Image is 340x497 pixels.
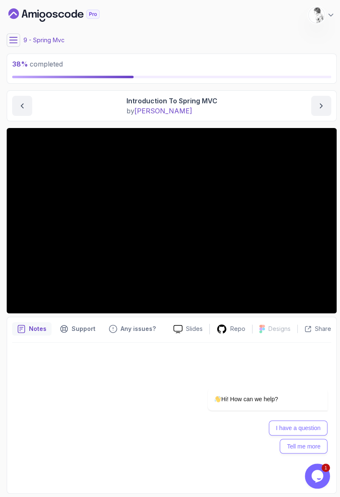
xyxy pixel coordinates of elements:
iframe: chat widget [181,312,332,459]
button: next content [311,96,331,116]
button: Feedback button [104,322,161,336]
button: notes button [12,322,52,336]
span: [PERSON_NAME] [134,107,192,115]
a: Dashboard [8,8,119,22]
p: Any issues? [121,325,156,333]
button: user profile image [308,7,335,23]
iframe: 1 - Introduction to Spring MVC [7,128,337,313]
iframe: chat widget [305,464,332,489]
p: by [126,106,217,116]
img: user profile image [309,7,325,23]
p: 9 - Spring Mvc [23,36,64,44]
p: Notes [29,325,46,333]
span: 38 % [12,60,28,68]
a: Slides [167,325,209,333]
p: Support [72,325,95,333]
span: completed [12,60,63,68]
button: previous content [12,96,32,116]
button: Support button [55,322,100,336]
p: Introduction To Spring MVC [126,96,217,106]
